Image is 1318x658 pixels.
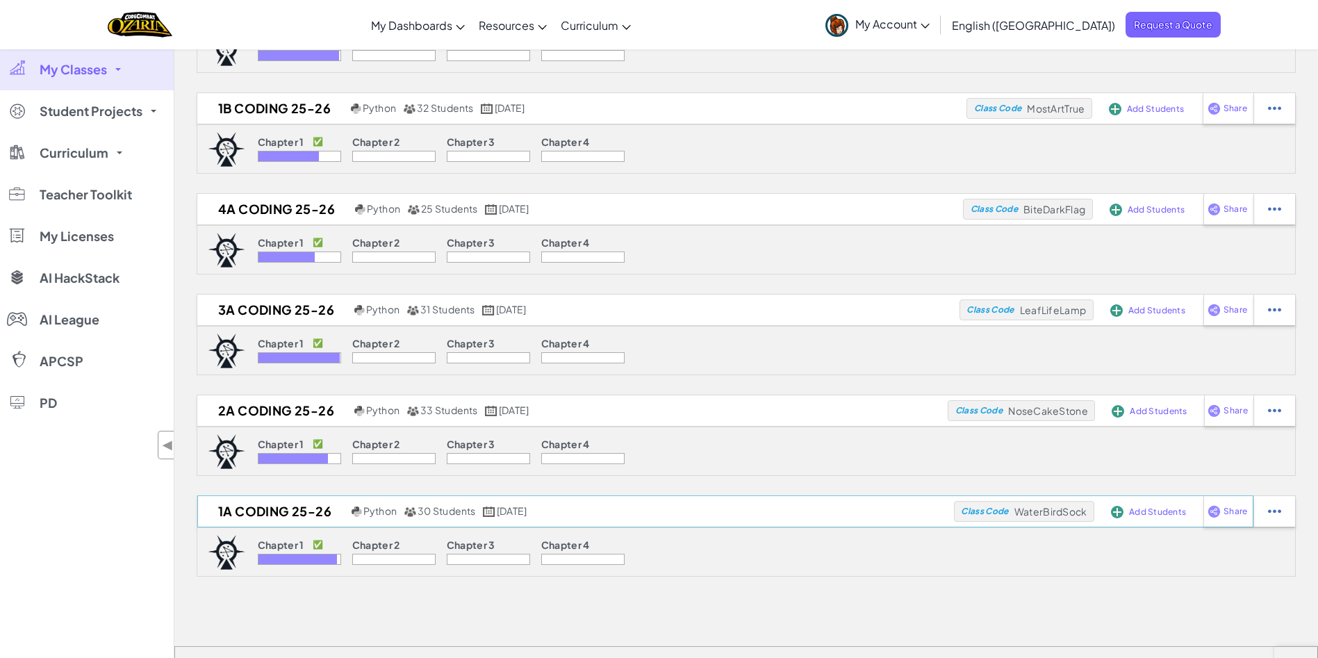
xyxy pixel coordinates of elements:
[354,305,365,315] img: python.png
[447,539,495,550] p: Chapter 3
[485,406,497,416] img: calendar.svg
[952,18,1115,33] span: English ([GEOGRAPHIC_DATA])
[1126,12,1221,38] a: Request a Quote
[541,338,590,349] p: Chapter 4
[1129,508,1186,516] span: Add Students
[1224,205,1247,213] span: Share
[971,205,1018,213] span: Class Code
[495,101,525,114] span: [DATE]
[1268,404,1281,417] img: IconStudentEllipsis.svg
[499,404,529,416] span: [DATE]
[1027,102,1085,115] span: MostArtTrue
[352,539,400,550] p: Chapter 2
[363,101,396,114] span: Python
[825,14,848,37] img: avatar
[258,136,304,147] p: Chapter 1
[961,507,1008,516] span: Class Code
[1268,304,1281,316] img: IconStudentEllipsis.svg
[40,147,108,159] span: Curriculum
[197,400,351,421] h2: 2A Coding 25-26
[1128,206,1185,214] span: Add Students
[447,237,495,248] p: Chapter 3
[208,334,245,368] img: logo
[404,507,416,517] img: MultipleUsers.png
[108,10,172,39] a: Ozaria by CodeCombat logo
[1111,506,1123,518] img: IconAddStudents.svg
[40,230,114,242] span: My Licenses
[313,136,323,147] p: ✅
[1224,104,1247,113] span: Share
[496,303,526,315] span: [DATE]
[352,338,400,349] p: Chapter 2
[541,237,590,248] p: Chapter 4
[554,6,638,44] a: Curriculum
[313,237,323,248] p: ✅
[1224,306,1247,314] span: Share
[197,98,347,119] h2: 1B Coding 25-26
[966,306,1014,314] span: Class Code
[1208,304,1221,316] img: IconShare_Purple.svg
[1224,406,1247,415] span: Share
[407,204,420,215] img: MultipleUsers.png
[367,202,400,215] span: Python
[472,6,554,44] a: Resources
[1110,204,1122,216] img: IconAddStudents.svg
[1014,505,1087,518] span: WaterBirdSock
[1110,304,1123,317] img: IconAddStudents.svg
[447,438,495,450] p: Chapter 3
[1268,102,1281,115] img: IconStudentEllipsis.svg
[258,539,304,550] p: Chapter 1
[541,438,590,450] p: Chapter 4
[406,305,419,315] img: MultipleUsers.png
[351,104,361,114] img: python.png
[403,104,415,114] img: MultipleUsers.png
[162,435,174,455] span: ◀
[406,406,419,416] img: MultipleUsers.png
[483,507,495,517] img: calendar.svg
[421,202,478,215] span: 25 Students
[258,237,304,248] p: Chapter 1
[197,98,966,119] a: 1B Coding 25-26 Python 32 Students [DATE]
[208,233,245,268] img: logo
[481,104,493,114] img: calendar.svg
[352,438,400,450] p: Chapter 2
[447,338,495,349] p: Chapter 3
[40,63,107,76] span: My Classes
[352,136,400,147] p: Chapter 2
[1112,405,1124,418] img: IconAddStudents.svg
[208,434,245,469] img: logo
[366,303,399,315] span: Python
[40,313,99,326] span: AI League
[1268,203,1281,215] img: IconStudentEllipsis.svg
[313,338,323,349] p: ✅
[1130,407,1187,416] span: Add Students
[955,406,1003,415] span: Class Code
[197,199,352,220] h2: 4A Coding 25-26
[541,136,590,147] p: Chapter 4
[364,6,472,44] a: My Dashboards
[818,3,937,47] a: My Account
[420,303,475,315] span: 31 Students
[1109,103,1121,115] img: IconAddStudents.svg
[1008,404,1087,417] span: NoseCakeStone
[1208,404,1221,417] img: IconShare_Purple.svg
[258,438,304,450] p: Chapter 1
[541,539,590,550] p: Chapter 4
[1128,306,1185,315] span: Add Students
[108,10,172,39] img: Home
[1268,505,1281,518] img: IconStudentEllipsis.svg
[197,400,948,421] a: 2A Coding 25-26 Python 33 Students [DATE]
[1023,203,1085,215] span: BiteDarkFlag
[499,202,529,215] span: [DATE]
[40,272,120,284] span: AI HackStack
[417,101,474,114] span: 32 Students
[1127,105,1184,113] span: Add Students
[352,507,362,517] img: python.png
[447,136,495,147] p: Chapter 3
[197,501,348,522] h2: 1A Coding 25-26
[561,18,618,33] span: Curriculum
[855,17,930,31] span: My Account
[497,504,527,517] span: [DATE]
[40,105,142,117] span: Student Projects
